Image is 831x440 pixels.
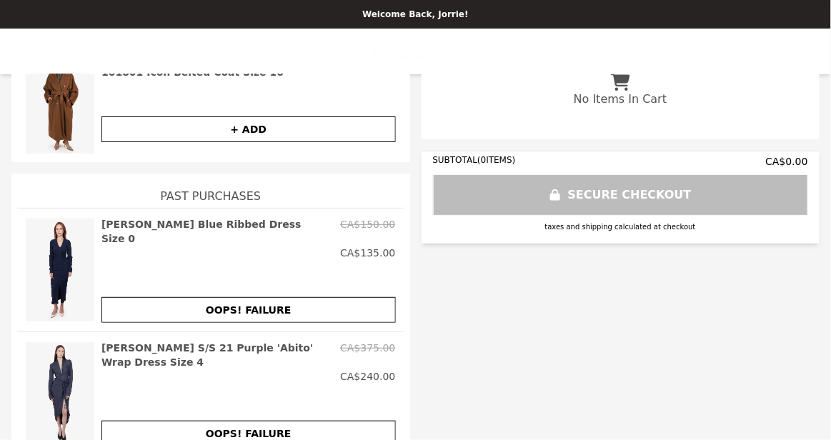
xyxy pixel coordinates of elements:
p: Welcome Back, Jorrie! [9,9,822,20]
span: CA$0.00 [766,154,808,169]
img: Nonie Blue Ribbed Dress Size 0 [26,217,94,323]
p: CA$135.00 [340,246,395,260]
span: ( 0 ITEMS) [477,155,515,165]
h2: [PERSON_NAME] S/S 21 Purple 'Abito' Wrap Dress Size 4 [101,341,334,369]
p: CA$240.00 [340,369,395,384]
h1: Past Purchases [17,174,404,208]
img: Max Mara Camel Wool/Cashmere 101801 Icon Belted Coat Size 10 [26,51,94,154]
p: CA$375.00 [340,341,395,369]
img: Brand Logo [374,37,457,66]
button: OOPS! FAILURE [101,297,396,323]
h2: [PERSON_NAME] Blue Ribbed Dress Size 0 [101,217,334,246]
span: SUBTOTAL [433,155,478,165]
p: No Items In Cart [574,91,667,108]
div: taxes and shipping calculated at checkout [433,221,809,232]
button: + ADD [101,116,396,142]
p: CA$150.00 [340,217,395,246]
